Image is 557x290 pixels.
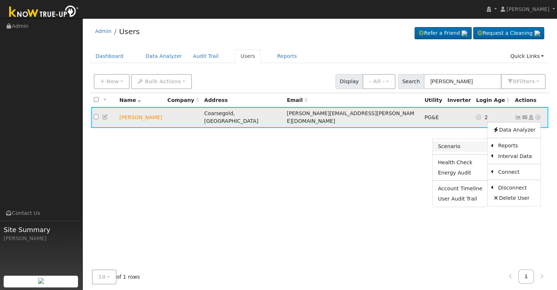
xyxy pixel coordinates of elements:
[505,49,549,63] a: Quick Links
[145,78,181,84] span: Bulk Actions
[528,114,534,120] a: Login As
[106,78,119,84] span: New
[415,27,472,40] a: Refer a Friend
[117,107,165,128] td: Lead
[4,235,78,242] div: [PERSON_NAME]
[516,78,535,84] span: Filter
[335,74,363,89] span: Display
[287,97,307,103] span: Email
[187,49,224,63] a: Audit Trail
[493,141,541,151] a: Reports
[433,194,487,204] a: User Audit Trail
[476,97,510,103] span: Days since last login
[102,114,109,120] a: Edit User
[424,96,442,104] div: Utility
[433,142,487,152] a: Scenario Report
[532,78,535,84] span: s
[493,151,541,161] a: Interval Data
[487,193,541,203] a: Delete User
[92,269,116,285] button: 10
[204,96,282,104] div: Address
[235,49,261,63] a: Users
[433,183,487,194] a: Account Timeline Report
[501,74,546,89] button: 0Filters
[95,28,112,34] a: Admin
[424,114,439,120] span: PG&E
[99,274,106,280] span: 10
[448,96,471,104] div: Inverter
[493,183,541,193] a: Disconnect
[506,6,549,12] span: [PERSON_NAME]
[515,114,521,120] a: Show Graph
[38,278,44,284] img: retrieve
[493,167,541,177] a: Connect
[534,30,540,36] img: retrieve
[201,107,284,128] td: Coarsegold, [GEOGRAPHIC_DATA]
[461,30,467,36] img: retrieve
[398,74,424,89] span: Search
[476,114,484,120] a: No login access
[167,97,199,103] span: Company name
[5,4,82,21] img: Know True-Up
[487,125,541,135] a: Data Analyzer
[433,168,487,178] a: Energy Audit Report
[363,74,396,89] button: - All -
[433,157,487,168] a: Health Check Report
[94,74,130,89] button: New
[535,114,541,121] a: Other actions
[272,49,302,63] a: Reports
[92,269,140,285] span: of 1 rows
[119,97,141,103] span: Name
[515,96,546,104] div: Actions
[521,114,528,121] a: bruce.tuggy@gmail.com
[119,27,140,36] a: Users
[287,110,414,124] span: [PERSON_NAME][EMAIL_ADDRESS][PERSON_NAME][DOMAIN_NAME]
[473,27,544,40] a: Request a Cleaning
[424,74,501,89] input: Search
[518,269,534,284] a: 1
[140,49,187,63] a: Data Analyzer
[4,225,78,235] span: Site Summary
[131,74,192,89] button: Bulk Actions
[90,49,129,63] a: Dashboard
[484,114,488,120] span: 09/23/2025 6:12:55 PM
